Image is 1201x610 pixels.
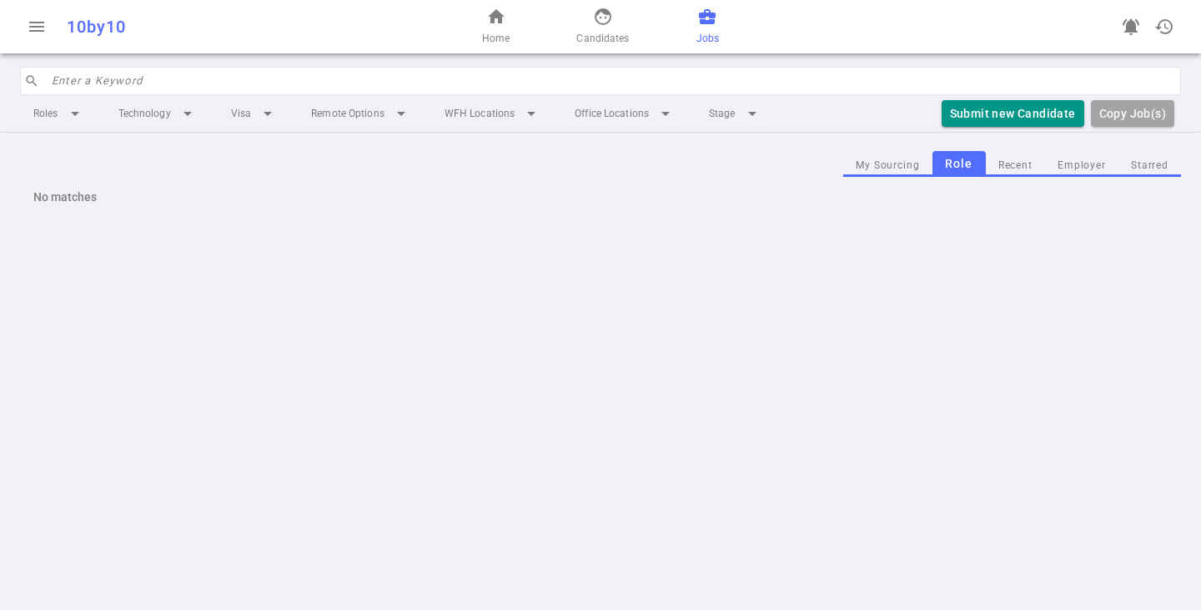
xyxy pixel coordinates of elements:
[482,30,510,47] span: Home
[696,98,776,129] li: Stage
[1154,17,1174,37] span: history
[843,154,932,177] button: My Sourcing
[576,30,629,47] span: Candidates
[1045,154,1118,177] button: Employer
[932,151,986,177] button: Role
[561,98,689,129] li: Office Locations
[431,98,555,129] li: WFH Locations
[24,73,39,88] span: search
[1118,154,1181,177] button: Starred
[20,177,1181,217] div: No matches
[20,98,98,129] li: Roles
[1121,17,1141,37] span: notifications_active
[696,30,719,47] span: Jobs
[942,100,1084,128] button: Submit new Candidate
[218,98,291,129] li: Visa
[1148,10,1181,43] button: Open history
[697,7,717,27] span: business_center
[67,17,394,37] div: 10by10
[593,7,613,27] span: face
[105,98,211,129] li: Technology
[576,7,629,47] a: Candidates
[986,154,1045,177] button: Recent
[1114,10,1148,43] a: Go to see announcements
[482,7,510,47] a: Home
[696,7,719,47] a: Jobs
[20,10,53,43] button: Open menu
[27,17,47,37] span: menu
[486,7,506,27] span: home
[298,98,425,129] li: Remote Options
